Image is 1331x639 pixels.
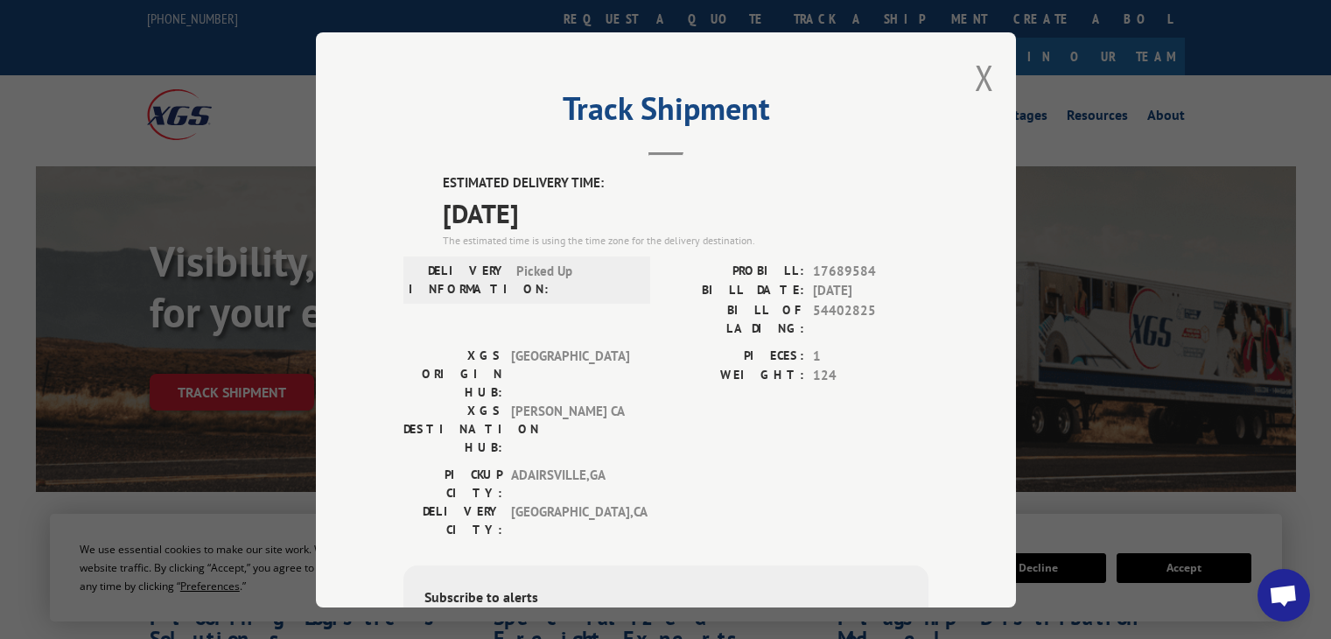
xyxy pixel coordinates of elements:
[666,346,804,366] label: PIECES:
[511,465,629,502] span: ADAIRSVILLE , GA
[443,232,928,248] div: The estimated time is using the time zone for the delivery destination.
[813,300,928,337] span: 54402825
[1257,569,1310,621] div: Open chat
[975,54,994,101] button: Close modal
[511,401,629,456] span: [PERSON_NAME] CA
[403,96,928,130] h2: Track Shipment
[511,346,629,401] span: [GEOGRAPHIC_DATA]
[511,502,629,538] span: [GEOGRAPHIC_DATA] , CA
[403,502,502,538] label: DELIVERY CITY:
[403,465,502,502] label: PICKUP CITY:
[443,193,928,232] span: [DATE]
[403,401,502,456] label: XGS DESTINATION HUB:
[666,261,804,281] label: PROBILL:
[424,586,907,611] div: Subscribe to alerts
[443,173,928,193] label: ESTIMATED DELIVERY TIME:
[813,366,928,386] span: 124
[666,300,804,337] label: BILL OF LADING:
[666,281,804,301] label: BILL DATE:
[403,346,502,401] label: XGS ORIGIN HUB:
[813,346,928,366] span: 1
[516,261,634,298] span: Picked Up
[813,281,928,301] span: [DATE]
[666,366,804,386] label: WEIGHT:
[409,261,508,298] label: DELIVERY INFORMATION:
[813,261,928,281] span: 17689584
